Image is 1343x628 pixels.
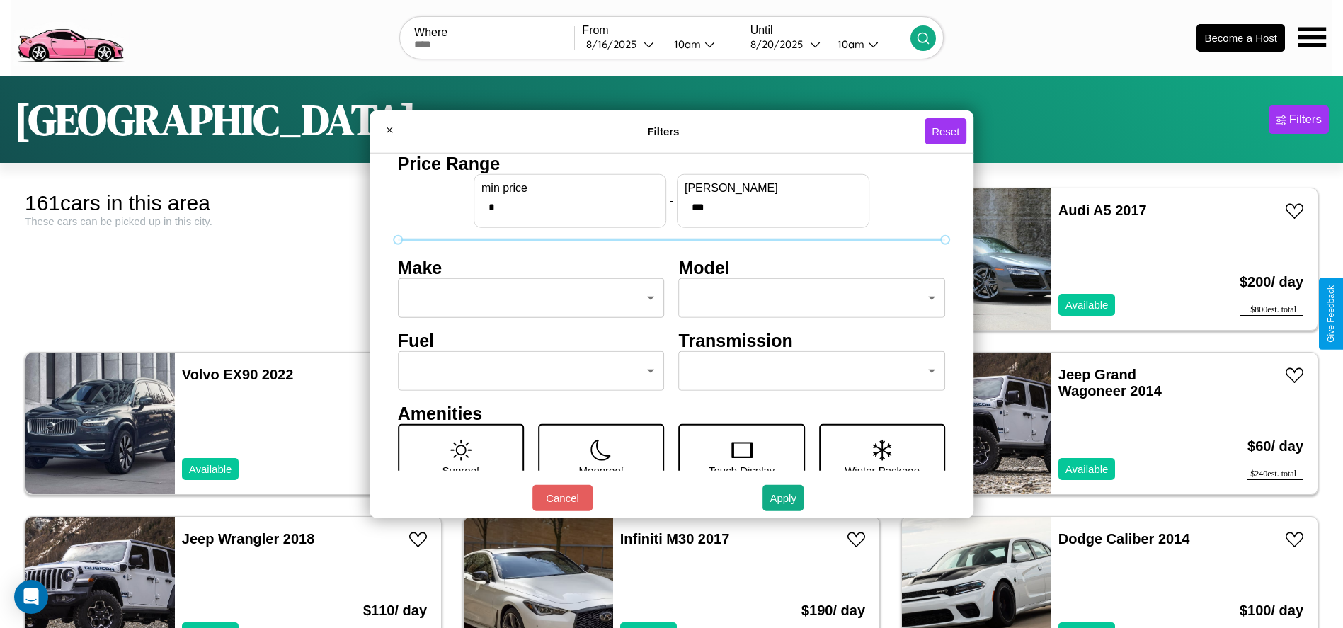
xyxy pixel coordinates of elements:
h1: [GEOGRAPHIC_DATA] [14,91,416,149]
label: Where [414,26,574,39]
label: [PERSON_NAME] [685,181,862,194]
img: logo [11,7,130,66]
a: Jeep Grand Wagoneer 2014 [1058,367,1162,399]
a: Audi A5 2017 [1058,202,1147,218]
h4: Transmission [679,330,946,350]
p: - [670,191,673,210]
button: 10am [826,37,910,52]
div: $ 800 est. total [1240,304,1303,316]
a: Infiniti M30 2017 [620,531,730,547]
a: Volvo EX90 2022 [182,367,294,382]
button: Become a Host [1196,24,1285,52]
div: 8 / 16 / 2025 [586,38,644,51]
a: Dodge Caliber 2014 [1058,531,1190,547]
label: From [582,24,742,37]
label: Until [750,24,910,37]
h4: Price Range [398,153,946,173]
a: Jeep Wrangler 2018 [182,531,315,547]
div: 161 cars in this area [25,191,442,215]
div: $ 240 est. total [1247,469,1303,480]
h4: Filters [402,125,925,137]
div: Open Intercom Messenger [14,580,48,614]
div: 8 / 20 / 2025 [750,38,810,51]
button: Apply [762,485,804,511]
h4: Model [679,257,946,278]
p: Available [189,459,232,479]
p: Available [1065,459,1109,479]
p: Moonroof [579,460,624,479]
button: Filters [1269,105,1329,134]
label: min price [481,181,658,194]
p: Winter Package [845,460,920,479]
div: These cars can be picked up in this city. [25,215,442,227]
h4: Amenities [398,403,946,423]
p: Touch Display [709,460,775,479]
div: Give Feedback [1326,285,1336,343]
div: 10am [667,38,704,51]
p: Sunroof [442,460,480,479]
div: 10am [830,38,868,51]
h4: Make [398,257,665,278]
h3: $ 200 / day [1240,260,1303,304]
button: Reset [925,118,966,144]
button: Cancel [532,485,593,511]
p: Available [1065,295,1109,314]
h3: $ 60 / day [1247,424,1303,469]
div: Filters [1289,113,1322,127]
h4: Fuel [398,330,665,350]
button: 8/16/2025 [582,37,662,52]
button: 10am [663,37,743,52]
